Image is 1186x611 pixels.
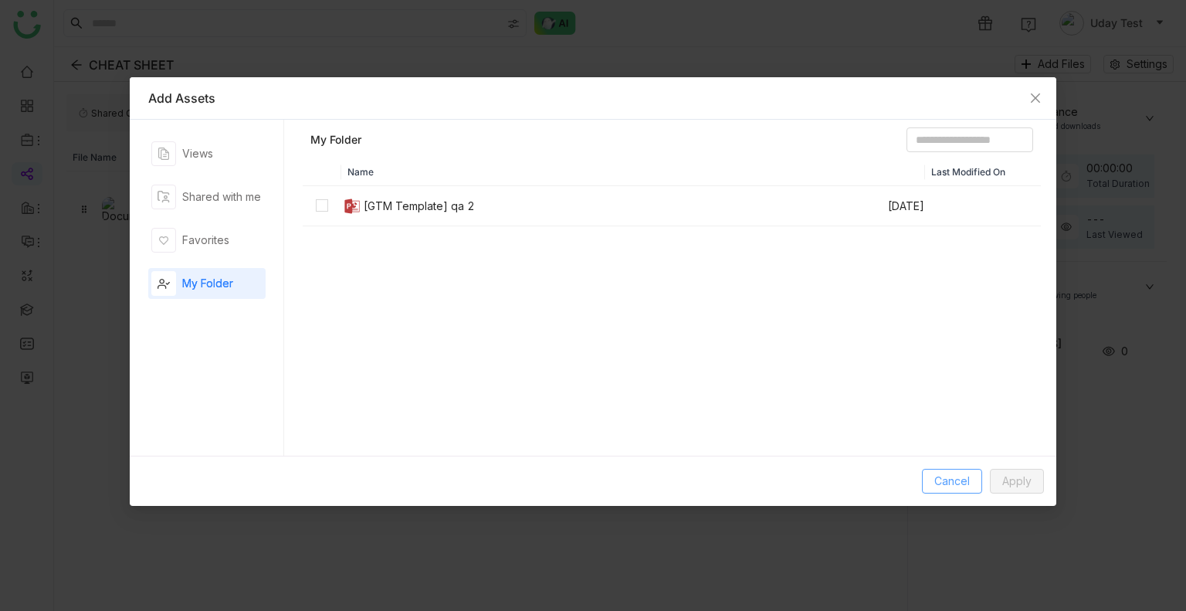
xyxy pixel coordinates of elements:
div: Add Assets [148,90,1038,107]
div: Views [182,145,213,162]
div: [GTM Template] qa 2 [364,198,475,215]
th: Last Modified On [925,158,1041,186]
div: Favorites [182,232,229,249]
a: My Folder [310,132,361,148]
button: Close [1015,77,1056,119]
button: Cancel [922,469,982,494]
img: pptx.svg [343,197,361,216]
div: My Folder [182,275,233,292]
div: Shared with me [182,188,261,205]
span: Cancel [934,473,970,490]
button: Apply [990,469,1044,494]
td: [DATE] [886,186,1002,226]
th: Name [341,158,925,186]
